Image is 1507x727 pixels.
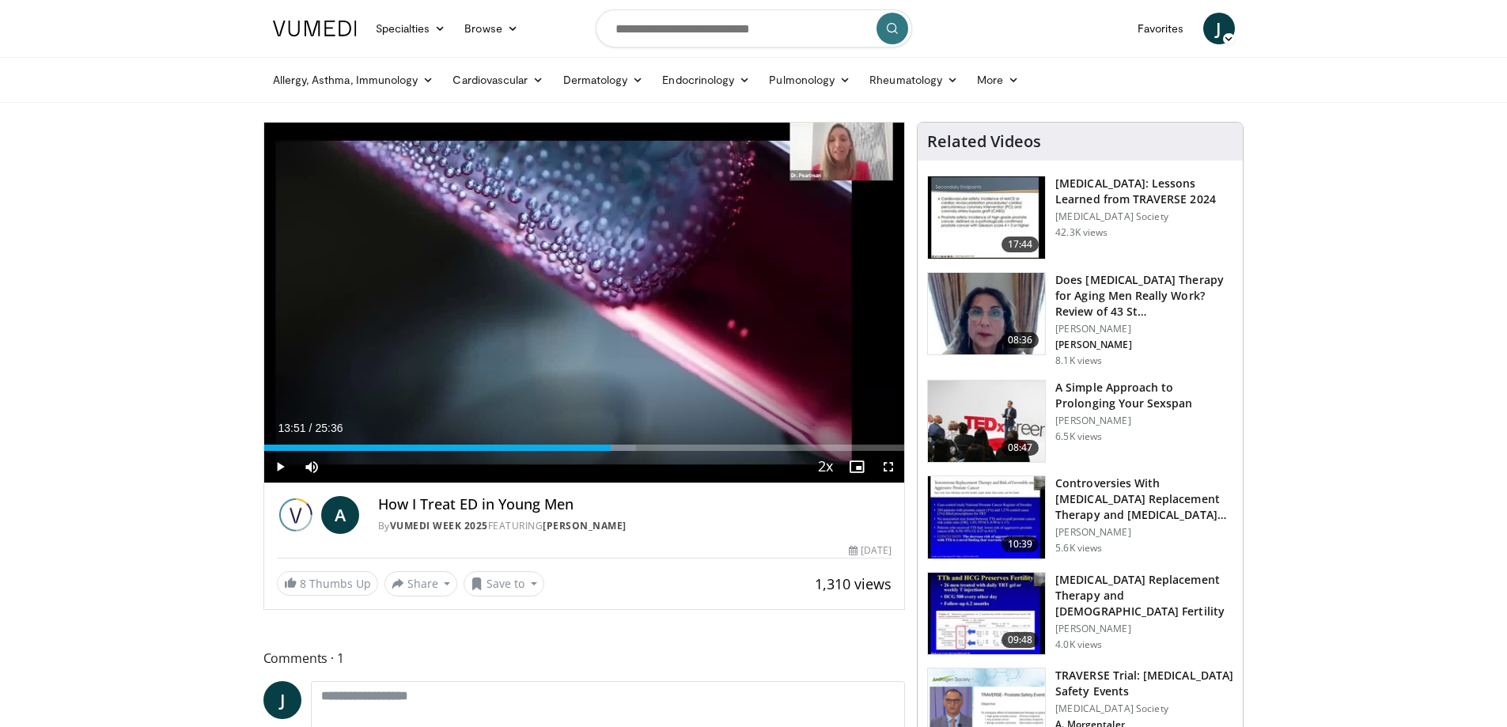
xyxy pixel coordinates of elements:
a: Rheumatology [860,64,967,96]
img: 1317c62a-2f0d-4360-bee0-b1bff80fed3c.150x105_q85_crop-smart_upscale.jpg [928,176,1045,259]
span: 25:36 [315,422,343,434]
p: [PERSON_NAME] [1055,323,1233,335]
span: 17:44 [1002,237,1039,252]
a: J [263,681,301,719]
img: Vumedi Week 2025 [277,496,315,534]
div: Progress Bar [264,445,905,451]
p: 4.0K views [1055,638,1102,651]
button: Playback Rate [809,451,841,483]
p: [PERSON_NAME] [1055,526,1233,539]
a: Cardiovascular [443,64,553,96]
span: 1,310 views [815,574,892,593]
p: [PERSON_NAME] [1055,339,1233,351]
a: J [1203,13,1235,44]
h3: Does [MEDICAL_DATA] Therapy for Aging Men Really Work? Review of 43 St… [1055,272,1233,320]
a: A [321,496,359,534]
button: Save to [464,571,544,596]
span: 09:48 [1002,632,1039,648]
button: Fullscreen [873,451,904,483]
a: Allergy, Asthma, Immunology [263,64,444,96]
h3: [MEDICAL_DATA]: Lessons Learned from TRAVERSE 2024 [1055,176,1233,207]
p: [MEDICAL_DATA] Society [1055,702,1233,715]
span: 08:47 [1002,440,1039,456]
h3: TRAVERSE Trial: [MEDICAL_DATA] Safety Events [1055,668,1233,699]
span: Comments 1 [263,648,906,668]
h3: [MEDICAL_DATA] Replacement Therapy and [DEMOGRAPHIC_DATA] Fertility [1055,572,1233,619]
h3: Controversies With [MEDICAL_DATA] Replacement Therapy and [MEDICAL_DATA] Can… [1055,475,1233,523]
a: Vumedi Week 2025 [390,519,488,532]
a: [PERSON_NAME] [543,519,627,532]
button: Enable picture-in-picture mode [841,451,873,483]
a: Dermatology [554,64,653,96]
span: / [309,422,312,434]
a: 09:48 [MEDICAL_DATA] Replacement Therapy and [DEMOGRAPHIC_DATA] Fertility [PERSON_NAME] 4.0K views [927,572,1233,656]
img: 58e29ddd-d015-4cd9-bf96-f28e303b730c.150x105_q85_crop-smart_upscale.jpg [928,573,1045,655]
a: 10:39 Controversies With [MEDICAL_DATA] Replacement Therapy and [MEDICAL_DATA] Can… [PERSON_NAME]... [927,475,1233,559]
img: c4bd4661-e278-4c34-863c-57c104f39734.150x105_q85_crop-smart_upscale.jpg [928,381,1045,463]
span: 8 [300,576,306,591]
span: 10:39 [1002,536,1039,552]
h4: Related Videos [927,132,1041,151]
div: [DATE] [849,543,892,558]
a: More [967,64,1028,96]
h3: A Simple Approach to Prolonging Your Sexspan [1055,380,1233,411]
p: 6.5K views [1055,430,1102,443]
a: 17:44 [MEDICAL_DATA]: Lessons Learned from TRAVERSE 2024 [MEDICAL_DATA] Society 42.3K views [927,176,1233,259]
a: Pulmonology [759,64,860,96]
a: 08:47 A Simple Approach to Prolonging Your Sexspan [PERSON_NAME] 6.5K views [927,380,1233,464]
button: Share [384,571,458,596]
div: By FEATURING [378,519,892,533]
p: [PERSON_NAME] [1055,623,1233,635]
h4: How I Treat ED in Young Men [378,496,892,513]
p: 8.1K views [1055,354,1102,367]
p: 42.3K views [1055,226,1108,239]
a: Favorites [1128,13,1194,44]
a: Browse [455,13,528,44]
a: Specialties [366,13,456,44]
button: Play [264,451,296,483]
input: Search topics, interventions [596,9,912,47]
a: Endocrinology [653,64,759,96]
img: VuMedi Logo [273,21,357,36]
img: 4d4bce34-7cbb-4531-8d0c-5308a71d9d6c.150x105_q85_crop-smart_upscale.jpg [928,273,1045,355]
a: 08:36 Does [MEDICAL_DATA] Therapy for Aging Men Really Work? Review of 43 St… [PERSON_NAME] [PERS... [927,272,1233,367]
p: [PERSON_NAME] [1055,415,1233,427]
button: Mute [296,451,328,483]
span: 13:51 [278,422,306,434]
video-js: Video Player [264,123,905,483]
p: [MEDICAL_DATA] Society [1055,210,1233,223]
span: 08:36 [1002,332,1039,348]
img: 418933e4-fe1c-4c2e-be56-3ce3ec8efa3b.150x105_q85_crop-smart_upscale.jpg [928,476,1045,559]
a: 8 Thumbs Up [277,571,378,596]
p: 5.6K views [1055,542,1102,555]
